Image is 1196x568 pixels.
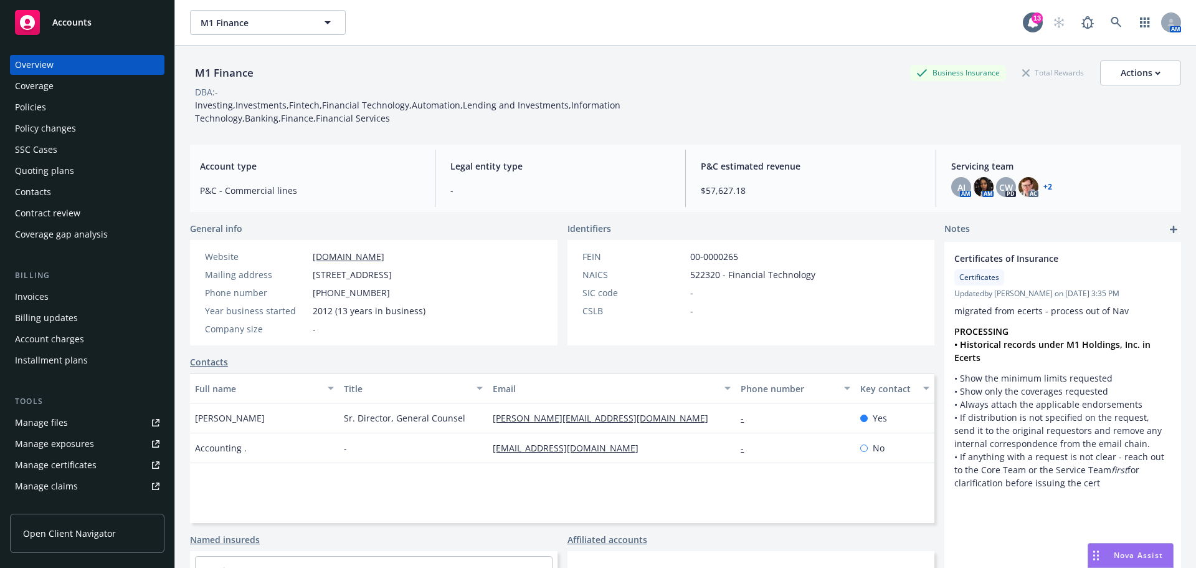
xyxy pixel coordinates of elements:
button: Nova Assist [1088,543,1174,568]
span: [PHONE_NUMBER] [313,286,390,299]
button: Full name [190,373,339,403]
div: Manage claims [15,476,78,496]
div: Phone number [741,382,836,395]
p: migrated from ecerts - process out of Nav [954,304,1171,317]
a: Account charges [10,329,164,349]
div: SIC code [582,286,685,299]
span: Legal entity type [450,160,670,173]
button: M1 Finance [190,10,346,35]
div: FEIN [582,250,685,263]
div: M1 Finance [190,65,259,81]
span: P&C estimated revenue [701,160,921,173]
button: Title [339,373,488,403]
div: DBA: - [195,85,218,99]
span: Investing,Investments,Fintech,Financial Technology,Automation,Lending and Investments,Information... [195,99,623,124]
span: [PERSON_NAME] [195,412,265,425]
div: CSLB [582,304,685,317]
a: Report a Bug [1075,10,1100,35]
a: Switch app [1132,10,1157,35]
a: Installment plans [10,350,164,370]
div: Quoting plans [15,161,74,181]
p: • Show the minimum limits requested • Show only the coverages requested • Always attach the appli... [954,372,1171,489]
span: Accounts [52,17,92,27]
span: - [313,322,316,335]
div: Year business started [205,304,308,317]
span: - [690,286,693,299]
div: Invoices [15,287,49,307]
span: 522320 - Financial Technology [690,268,815,281]
a: - [741,412,754,424]
span: Certificates [959,272,999,283]
span: Identifiers [567,222,611,235]
a: Start snowing [1046,10,1071,35]
span: Accounting . [195,441,247,455]
div: Manage exposures [15,434,94,454]
div: Manage certificates [15,455,97,475]
div: Total Rewards [1016,65,1090,80]
span: Notes [944,222,970,237]
a: - [741,442,754,454]
a: +2 [1043,183,1052,191]
span: CW [999,181,1013,194]
span: Servicing team [951,160,1171,173]
span: Open Client Navigator [23,527,116,540]
img: photo [974,177,994,197]
div: Policy changes [15,118,76,138]
div: Full name [195,382,320,395]
div: Tools [10,395,164,408]
a: Quoting plans [10,161,164,181]
div: SSC Cases [15,140,57,160]
a: Contacts [10,182,164,202]
span: General info [190,222,242,235]
a: Accounts [10,5,164,40]
span: 2012 (13 years in business) [313,304,425,317]
button: Actions [1100,60,1181,85]
a: Search [1104,10,1129,35]
span: - [690,304,693,317]
div: Email [493,382,717,395]
span: P&C - Commercial lines [200,184,420,197]
span: Nova Assist [1114,550,1163,561]
a: add [1166,222,1181,237]
span: 00-0000265 [690,250,738,263]
div: Coverage [15,76,54,96]
button: Email [488,373,736,403]
div: Billing [10,269,164,282]
span: [STREET_ADDRESS] [313,268,392,281]
strong: PROCESSING [954,325,1009,337]
a: Policies [10,97,164,117]
span: - [344,441,347,455]
a: Policy changes [10,118,164,138]
div: Contacts [15,182,51,202]
a: Coverage [10,76,164,96]
span: Updated by [PERSON_NAME] on [DATE] 3:35 PM [954,288,1171,299]
a: Manage certificates [10,455,164,475]
div: Company size [205,322,308,335]
div: Billing updates [15,308,78,328]
div: Manage files [15,413,68,433]
div: Key contact [860,382,916,395]
a: [EMAIL_ADDRESS][DOMAIN_NAME] [493,442,648,454]
div: Certificates of InsuranceCertificatesUpdatedby [PERSON_NAME] on [DATE] 3:35 PMmigrated from ecert... [944,242,1181,499]
a: Manage exposures [10,434,164,454]
em: first [1111,464,1127,476]
div: Drag to move [1088,544,1104,567]
span: No [873,441,885,455]
div: Website [205,250,308,263]
span: Yes [873,412,887,425]
a: Invoices [10,287,164,307]
div: Business Insurance [910,65,1006,80]
div: Contract review [15,203,80,223]
strong: • Historical records under M1 Holdings, Inc. in Ecerts [954,339,1153,363]
div: Policies [15,97,46,117]
a: Manage claims [10,476,164,496]
a: Contacts [190,355,228,368]
div: Mailing address [205,268,308,281]
a: Named insureds [190,533,260,546]
button: Phone number [736,373,855,403]
span: - [450,184,670,197]
span: AJ [957,181,966,194]
span: Sr. Director, General Counsel [344,412,465,425]
span: M1 Finance [201,16,308,29]
div: Coverage gap analysis [15,224,108,244]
